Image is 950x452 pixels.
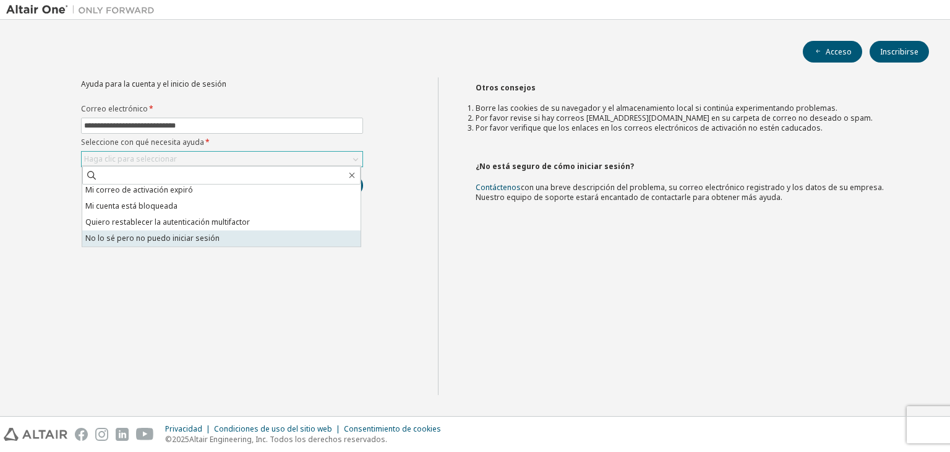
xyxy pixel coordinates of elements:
font: Por favor verifique que los enlaces en los correos electrónicos de activación no estén caducados. [476,123,823,133]
font: Privacidad [165,424,202,434]
a: Contáctenos [476,182,521,193]
font: Correo electrónico [81,103,148,114]
img: instagram.svg [95,428,108,441]
font: Inscribirse [880,46,918,57]
font: Acceso [826,46,852,57]
img: facebook.svg [75,428,88,441]
font: Consentimiento de cookies [344,424,441,434]
font: Ayuda para la cuenta y el inicio de sesión [81,79,226,89]
img: altair_logo.svg [4,428,67,441]
font: Altair Engineering, Inc. Todos los derechos reservados. [189,434,387,445]
font: Borre las cookies de su navegador y el almacenamiento local si continúa experimentando problemas. [476,103,837,113]
font: Otros consejos [476,82,536,93]
font: Seleccione con qué necesita ayuda [81,137,204,147]
font: Haga clic para seleccionar [84,154,177,164]
img: youtube.svg [136,428,154,441]
button: Acceso [803,41,862,63]
font: Condiciones de uso del sitio web [214,424,332,434]
font: 2025 [172,434,189,445]
font: Por favor revise si hay correos [EMAIL_ADDRESS][DOMAIN_NAME] en su carpeta de correo no deseado o... [476,113,873,123]
img: Altair Uno [6,4,161,16]
font: con una breve descripción del problema, su correo electrónico registrado y los datos de su empres... [476,182,884,202]
font: Mi correo de activación expiró [85,185,193,195]
img: linkedin.svg [116,428,129,441]
font: ¿No está seguro de cómo iniciar sesión? [476,161,634,172]
div: Haga clic para seleccionar [82,152,362,167]
font: © [165,434,172,445]
button: Inscribirse [870,41,929,63]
